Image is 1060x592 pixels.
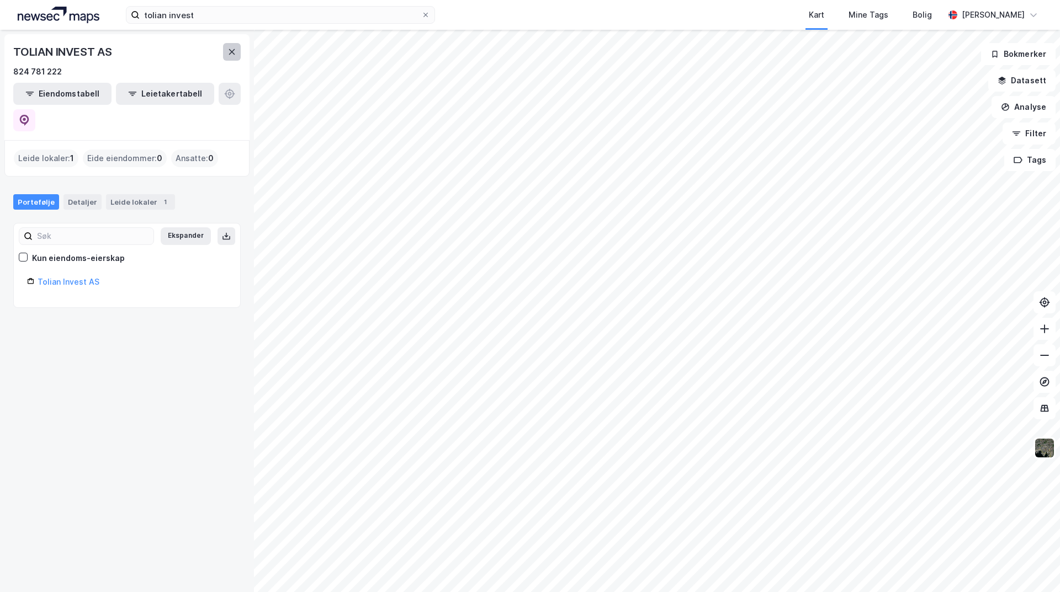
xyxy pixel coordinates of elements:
button: Filter [1003,122,1056,145]
button: Eiendomstabell [13,83,112,105]
span: 1 [70,152,74,165]
div: Bolig [913,8,932,22]
input: Søk på adresse, matrikkel, gårdeiere, leietakere eller personer [140,7,421,23]
button: Tags [1004,149,1056,171]
div: Ansatte : [171,150,218,167]
img: 9k= [1034,438,1055,458]
button: Bokmerker [981,43,1056,65]
div: Kun eiendoms-eierskap [32,252,125,265]
div: Eide eiendommer : [83,150,167,167]
input: Søk [33,228,153,244]
button: Datasett [988,70,1056,92]
div: Detaljer [63,194,102,210]
button: Ekspander [161,227,211,245]
div: Kart [809,8,824,22]
div: Leide lokaler : [14,150,78,167]
div: 824 781 222 [13,65,62,78]
div: TOLIAN INVEST AS [13,43,114,61]
span: 0 [208,152,214,165]
img: logo.a4113a55bc3d86da70a041830d287a7e.svg [18,7,99,23]
div: [PERSON_NAME] [962,8,1025,22]
a: Tolian Invest AS [38,277,99,286]
button: Analyse [992,96,1056,118]
button: Leietakertabell [116,83,214,105]
iframe: Chat Widget [1005,539,1060,592]
div: Portefølje [13,194,59,210]
span: 0 [157,152,162,165]
div: 1 [160,196,171,207]
div: Mine Tags [849,8,888,22]
div: Leide lokaler [106,194,175,210]
div: Kontrollprogram for chat [1005,539,1060,592]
